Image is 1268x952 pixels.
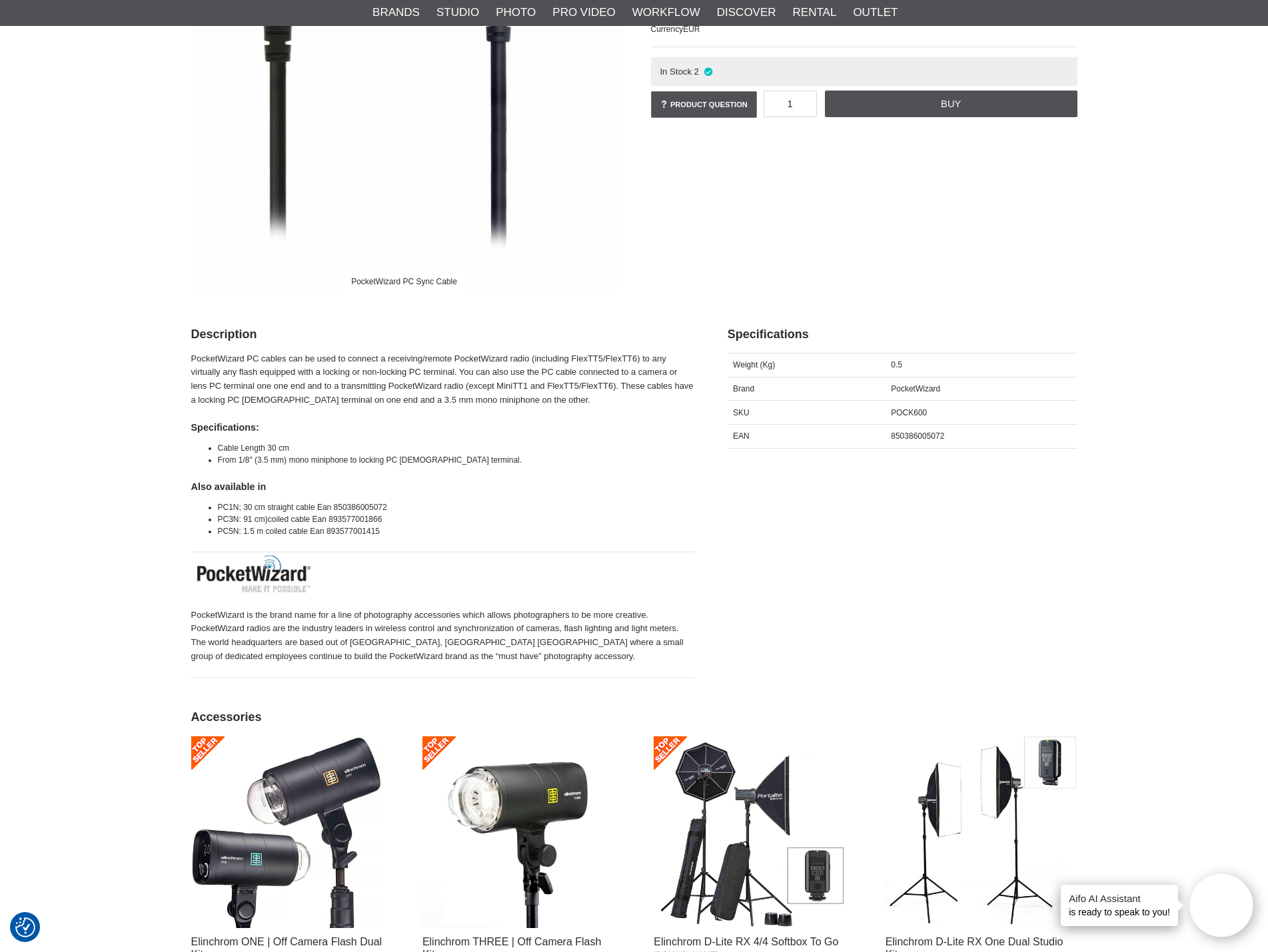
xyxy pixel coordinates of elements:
[218,454,694,466] li: From 1/8″ (3.5 mm) mono miniphone to locking PC [DEMOGRAPHIC_DATA] terminal.
[853,4,898,21] a: Outlet
[218,501,694,513] li: PC1N; 30 cm straight cable Ean 850386005072
[191,546,694,595] img: PocketWizard - About
[191,352,694,407] p: PocketWizard PC cables can be used to connect a receiving/remote PocketWizard radio (including Fl...
[191,608,694,664] p: PocketWizard is the brand name for a line of photography accessories which allows photographers t...
[191,736,383,928] img: Elinchrom ONE | Off Camera Flash Dual Kit
[372,4,420,21] a: Brands
[552,4,615,21] a: Pro Video
[733,360,775,369] span: Weight (Kg)
[191,480,694,493] h4: Also available in
[15,915,35,939] button: Consent Preferences
[654,736,846,928] img: Elinchrom D-Lite RX 4/4 Softbox To Go
[825,91,1077,117] a: Buy
[886,736,1077,928] img: Elinchrom D-Lite RX One Dual Studio Kit
[496,4,536,21] a: Photo
[651,25,684,34] span: Currency
[891,360,902,369] span: 0.5
[733,408,750,417] span: SKU
[1061,885,1178,926] div: is ready to speak to you!
[891,384,940,393] span: PocketWizard
[660,67,692,77] span: In Stock
[891,408,927,417] span: POCK600
[891,431,944,441] span: 850386005072
[191,421,694,434] h4: Specifications:
[422,736,614,928] img: Elinchrom THREE | Off Camera Flash Kit
[702,67,714,77] i: In stock
[632,4,700,21] a: Workflow
[191,709,1077,726] h2: Accessories
[728,326,1077,343] h2: Specifications
[340,270,468,293] div: PocketWizard PC Sync Cable
[717,4,776,21] a: Discover
[218,525,694,537] li: PC5N: 1.5 m coiled cable Ean 893577001415
[651,91,757,118] a: Product question
[683,25,700,34] span: EUR
[654,936,838,947] a: Elinchrom D-Lite RX 4/4 Softbox To Go
[733,431,750,441] span: EAN
[436,4,479,21] a: Studio
[15,917,35,937] img: Revisit consent button
[694,67,699,77] span: 2
[1069,891,1170,905] h4: Aifo AI Assistant
[218,442,694,454] li: Cable Length 30 cm
[733,384,754,393] span: Brand
[218,513,694,525] li: PC3N: 91 cm)coiled cable Ean 893577001866
[191,326,694,343] h2: Description
[793,4,837,21] a: Rental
